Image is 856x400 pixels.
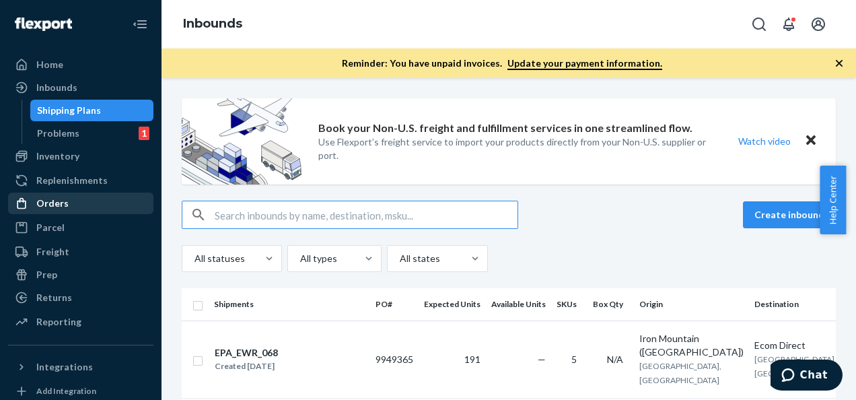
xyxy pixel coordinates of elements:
div: Add Integration [36,385,96,397]
div: Orders [36,197,69,210]
a: Orders [8,193,153,214]
a: Shipping Plans [30,100,154,121]
button: Help Center [820,166,846,234]
div: Created [DATE] [215,360,278,373]
span: N/A [607,354,623,365]
th: Origin [634,288,749,321]
div: Ecom Direct [754,339,836,352]
button: Close Navigation [127,11,153,38]
a: Parcel [8,217,153,238]
td: 9949365 [370,321,419,398]
div: Reporting [36,315,81,329]
a: Freight [8,241,153,263]
a: Replenishments [8,170,153,191]
span: [GEOGRAPHIC_DATA], [GEOGRAPHIC_DATA] [754,354,836,378]
div: Freight [36,245,69,259]
button: Create inbound [743,201,836,228]
div: Iron Mountain ([GEOGRAPHIC_DATA]) [639,332,744,359]
input: All states [398,252,400,265]
a: Update your payment information. [507,57,662,70]
a: Inbounds [8,77,153,98]
div: Replenishments [36,174,108,187]
ol: breadcrumbs [172,5,253,44]
a: Add Integration [8,383,153,399]
a: Returns [8,287,153,308]
span: — [538,354,546,365]
div: EPA_EWR_068 [215,346,278,360]
span: 191 [464,354,480,365]
a: Prep [8,264,153,286]
p: Book your Non-U.S. freight and fulfillment services in one streamlined flow. [318,121,692,136]
a: Reporting [8,311,153,333]
button: Open account menu [805,11,832,38]
div: Inventory [36,149,79,163]
button: Open notifications [775,11,802,38]
button: Integrations [8,356,153,378]
th: Destination [749,288,842,321]
a: Inbounds [183,16,242,31]
button: Watch video [729,131,799,151]
div: 1 [139,127,149,140]
div: Problems [37,127,79,140]
iframe: Opens a widget where you can chat to one of our agents [771,360,843,393]
button: Close [802,131,820,151]
div: Prep [36,268,57,281]
img: Flexport logo [15,18,72,31]
a: Problems1 [30,123,154,144]
div: Home [36,58,63,71]
div: Returns [36,291,72,304]
p: Reminder: You have unpaid invoices. [342,57,662,70]
button: Open Search Box [746,11,773,38]
th: Box Qty [587,288,634,321]
a: Home [8,54,153,75]
th: Expected Units [419,288,486,321]
input: All types [299,252,300,265]
p: Use Flexport’s freight service to import your products directly from your Non-U.S. supplier or port. [318,135,713,162]
div: Shipping Plans [37,104,101,117]
th: PO# [370,288,419,321]
span: [GEOGRAPHIC_DATA], [GEOGRAPHIC_DATA] [639,361,721,385]
a: Inventory [8,145,153,167]
div: Inbounds [36,81,77,94]
th: SKUs [551,288,587,321]
span: 5 [571,354,577,365]
th: Shipments [209,288,370,321]
input: Search inbounds by name, destination, msku... [215,201,518,228]
input: All statuses [193,252,194,265]
div: Integrations [36,360,93,374]
th: Available Units [486,288,551,321]
div: Parcel [36,221,65,234]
